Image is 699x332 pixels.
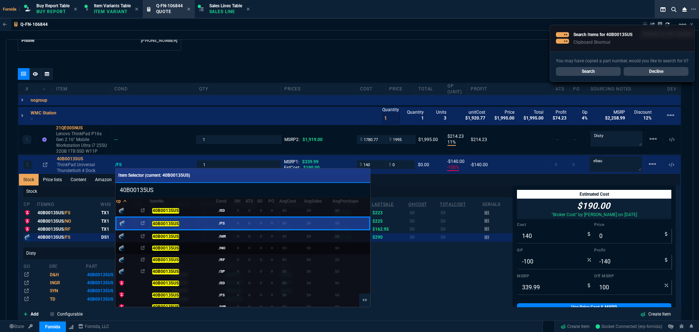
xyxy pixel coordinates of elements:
[304,266,332,277] td: $0
[234,254,246,265] td: 0
[216,198,226,204] div: Cond
[279,217,304,230] td: $0
[245,242,257,254] td: 0
[245,217,257,230] td: 0
[268,205,280,217] td: 0
[118,173,190,178] span: Item Selector (current: 40B00135US)
[216,230,234,242] td: /MR
[304,217,332,230] td: $0
[332,242,370,254] td: $0
[152,257,179,262] mark: 40B00135US
[234,230,246,242] td: 0
[116,198,121,204] div: cp
[141,234,145,238] nx-icon: Open In Opposite Panel
[257,205,268,217] td: 0
[141,257,145,262] nx-icon: Open In Opposite Panel
[304,254,332,265] td: $0
[245,266,257,277] td: 0
[332,254,370,265] td: $0
[268,217,280,230] td: 0
[304,230,332,242] td: $0
[268,198,274,204] div: PO
[152,269,179,274] mark: 40B00135US
[216,217,234,230] td: /FS
[332,198,358,204] div: AvgPurchase
[152,234,179,239] mark: 40B00135US
[268,266,280,277] td: 0
[279,205,304,217] td: $0
[216,254,234,265] td: /RF
[234,205,246,217] td: 0
[216,242,234,254] td: /NO
[216,266,234,277] td: /SP
[279,254,304,265] td: $0
[257,266,268,277] td: 0
[332,266,370,277] td: $0
[332,217,370,230] td: $0
[152,221,179,226] mark: 40B00135US
[279,198,296,204] div: AvgCost
[234,198,240,204] div: OH
[245,198,253,204] div: ATS
[279,242,304,254] td: $0
[279,266,304,277] td: $0
[257,230,268,242] td: 0
[257,242,268,254] td: 0
[150,198,164,204] div: ItemNo
[216,205,234,217] td: /ED
[245,205,257,217] td: 0
[279,230,304,242] td: $0
[245,254,257,265] td: 0
[268,242,280,254] td: 0
[115,183,370,198] input: Search Variants...
[257,254,268,265] td: 0
[304,205,332,217] td: $0
[332,230,370,242] td: $0
[152,246,179,251] mark: 40B00135US
[141,245,145,250] nx-icon: Open In Opposite Panel
[245,230,257,242] td: 0
[304,198,322,204] div: AvgSales
[268,230,280,242] td: 0
[141,269,145,274] nx-icon: Open In Opposite Panel
[268,254,280,265] td: 0
[152,208,179,213] mark: 40B00135US
[141,221,145,226] nx-icon: Open In Opposite Panel
[234,266,246,277] td: 0
[234,217,246,230] td: 0
[257,217,268,230] td: 0
[141,208,145,213] nx-icon: Open In Opposite Panel
[332,205,370,217] td: $0
[234,242,246,254] td: 0
[257,198,262,204] div: SO
[304,242,332,254] td: $0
